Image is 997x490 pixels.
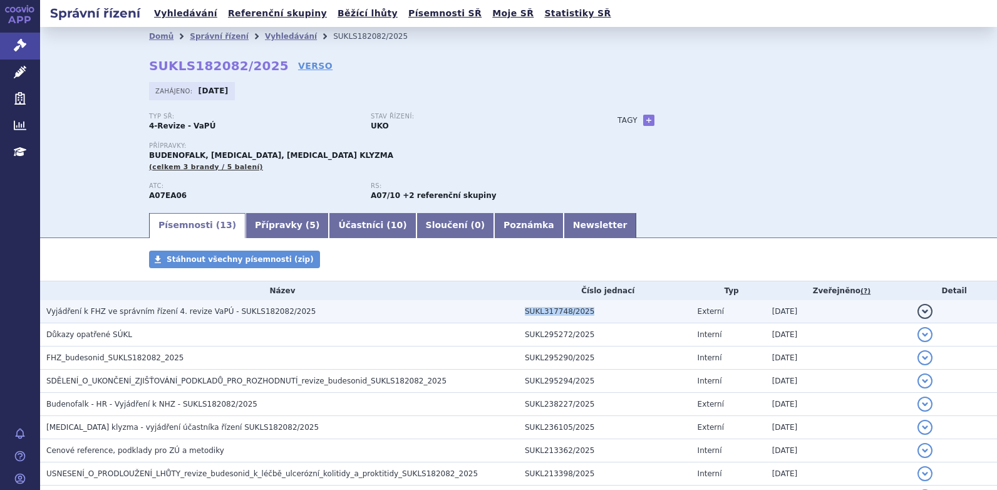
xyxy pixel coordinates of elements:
p: ATC: [149,182,358,190]
span: Interní [698,330,722,339]
a: Vyhledávání [150,5,221,22]
span: Vyjádření k FHZ ve správním řízení 4. revize VaPÚ - SUKLS182082/2025 [46,307,316,316]
a: Písemnosti (13) [149,213,245,238]
a: Účastníci (10) [329,213,416,238]
button: detail [917,373,932,388]
button: detail [917,466,932,481]
td: SUKL238227/2025 [519,393,691,416]
strong: UKO [371,122,389,130]
span: Důkazy opatřené SÚKL [46,330,132,339]
span: 0 [475,220,481,230]
button: detail [917,397,932,412]
td: [DATE] [766,439,912,462]
td: [DATE] [766,370,912,393]
a: Vyhledávání [265,32,317,41]
a: Statistiky SŘ [540,5,614,22]
a: Referenční skupiny [224,5,331,22]
td: SUKL213362/2025 [519,439,691,462]
button: detail [917,350,932,365]
abbr: (?) [860,287,870,296]
span: Stáhnout všechny písemnosti (zip) [167,255,314,264]
td: [DATE] [766,462,912,486]
strong: budesonid pro terapii ulcerózní kolitidy [371,191,400,200]
a: Stáhnout všechny písemnosti (zip) [149,251,320,268]
strong: SUKLS182082/2025 [149,58,289,73]
span: FHZ_budesonid_SUKLS182082_2025 [46,353,183,362]
td: SUKL236105/2025 [519,416,691,439]
a: Newsletter [564,213,637,238]
span: Interní [698,446,722,455]
a: Správní řízení [190,32,249,41]
strong: +2 referenční skupiny [403,191,496,200]
span: Interní [698,377,722,385]
td: [DATE] [766,347,912,370]
button: detail [917,304,932,319]
th: Typ [691,281,766,300]
a: Přípravky (5) [245,213,329,238]
button: detail [917,420,932,435]
span: (celkem 3 brandy / 5 balení) [149,163,263,171]
a: Domů [149,32,173,41]
span: Cenové reference, podklady pro ZÚ a metodiky [46,446,224,455]
li: SUKLS182082/2025 [333,27,424,46]
td: [DATE] [766,323,912,347]
span: BUDENOFALK, [MEDICAL_DATA], [MEDICAL_DATA] KLYZMA [149,151,393,160]
td: SUKL295294/2025 [519,370,691,393]
span: Entocort klyzma - vyjádření účastníka řízení SUKLS182082/2025 [46,423,319,432]
th: Číslo jednací [519,281,691,300]
td: SUKL295272/2025 [519,323,691,347]
span: Zahájeno: [155,86,195,96]
span: 5 [309,220,316,230]
a: VERSO [298,60,333,72]
a: Běžící lhůty [334,5,401,22]
span: SDĚLENÍ_O_UKONČENÍ_ZJIŠŤOVÁNÍ_PODKLADŮ_PRO_ROZHODNUTÍ_revize_budesonid_SUKLS182082_2025 [46,377,447,385]
span: Interní [698,353,722,362]
h2: Správní řízení [40,4,150,22]
td: [DATE] [766,300,912,323]
a: Písemnosti SŘ [405,5,485,22]
button: detail [917,443,932,458]
th: Detail [911,281,997,300]
strong: [DATE] [199,86,229,95]
p: Typ SŘ: [149,113,358,120]
span: Externí [698,400,724,409]
span: Interní [698,469,722,478]
span: Externí [698,307,724,316]
th: Název [40,281,519,300]
a: Moje SŘ [488,5,537,22]
span: 13 [220,220,232,230]
a: Sloučení (0) [416,213,494,238]
th: Zveřejněno [766,281,912,300]
td: SUKL295290/2025 [519,347,691,370]
td: SUKL213398/2025 [519,462,691,486]
strong: 4-Revize - VaPÚ [149,122,215,130]
h3: Tagy [617,113,638,128]
a: + [643,115,654,126]
p: Přípravky: [149,142,592,150]
span: Budenofalk - HR - Vyjádření k NHZ - SUKLS182082/2025 [46,400,257,409]
strong: BUDESONID [149,191,187,200]
td: [DATE] [766,416,912,439]
td: [DATE] [766,393,912,416]
button: detail [917,327,932,342]
td: SUKL317748/2025 [519,300,691,323]
span: USNESENÍ_O_PRODLOUŽENÍ_LHŮTY_revize_budesonid_k_léčbě_ulcerózní_kolitidy_a_proktitidy_SUKLS182082... [46,469,478,478]
p: RS: [371,182,580,190]
span: Externí [698,423,724,432]
a: Poznámka [494,213,564,238]
p: Stav řízení: [371,113,580,120]
span: 10 [391,220,403,230]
